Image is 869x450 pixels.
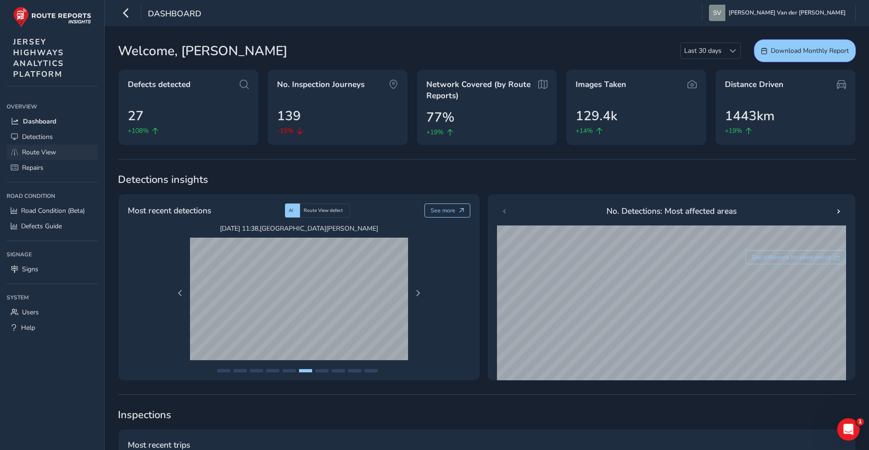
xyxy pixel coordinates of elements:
a: Defects Guide [7,218,98,234]
a: Help [7,320,98,335]
span: Route View defect [304,207,343,214]
span: Users [22,308,39,317]
span: Dashboard [23,117,56,126]
span: [PERSON_NAME] Van der [PERSON_NAME] [729,5,846,21]
button: Page 10 [365,369,378,372]
span: Defects detected [128,79,190,90]
span: See difference for same period [752,254,831,261]
span: [DATE] 11:38 , [GEOGRAPHIC_DATA][PERSON_NAME] [190,224,408,233]
div: Road Condition [7,189,98,203]
span: Dashboard [148,8,201,21]
span: JERSEY HIGHWAYS ANALYTICS PLATFORM [13,36,64,80]
span: Inspections [118,408,856,422]
span: Signs [22,265,38,274]
a: Route View [7,145,98,160]
img: rr logo [13,7,91,28]
button: Page 9 [348,369,361,372]
button: Page 4 [266,369,279,372]
span: See more [431,207,455,214]
iframe: Intercom live chat [837,418,860,441]
button: Page 8 [332,369,345,372]
button: Download Monthly Report [754,39,856,62]
span: No. Detections: Most affected areas [606,205,737,217]
button: Page 3 [250,369,263,372]
div: Route View defect [300,203,350,218]
span: +19% [725,126,742,136]
span: Defects Guide [21,222,62,231]
button: Page 7 [315,369,329,372]
button: Page 2 [234,369,247,372]
a: Dashboard [7,114,98,129]
span: 129.4k [576,106,617,126]
span: Route View [22,148,56,157]
span: +19% [426,127,444,137]
button: See more [424,203,471,218]
span: AI [289,207,293,214]
span: Network Covered (by Route Reports) [426,79,535,101]
span: Images Taken [576,79,626,90]
span: +14% [576,126,593,136]
div: System [7,290,98,305]
span: 27 [128,106,144,126]
div: Signage [7,247,98,261]
a: Users [7,305,98,320]
span: 77% [426,108,454,127]
div: AI [285,203,300,218]
span: Welcome, [PERSON_NAME] [118,41,287,61]
span: -15% [277,126,293,136]
span: Road Condition (Beta) [21,206,85,215]
div: Overview [7,100,98,114]
span: 139 [277,106,301,126]
span: Last 30 days [681,43,725,58]
a: Signs [7,261,98,277]
button: Page 6 [299,369,312,372]
span: Repairs [22,163,44,172]
span: Distance Driven [725,79,783,90]
span: Most recent detections [128,204,211,217]
span: +108% [128,126,149,136]
button: See difference for same period [745,250,847,264]
button: Previous Page [174,287,187,300]
span: Download Monthly Report [771,46,849,55]
button: Page 5 [283,369,296,372]
button: Next Page [411,287,424,300]
span: Help [21,323,35,332]
span: 1 [856,418,864,426]
a: Detections [7,129,98,145]
span: Detections insights [118,173,856,187]
button: Page 1 [217,369,230,372]
span: 1443km [725,106,774,126]
span: No. Inspection Journeys [277,79,365,90]
a: Repairs [7,160,98,175]
img: diamond-layout [709,5,725,21]
span: Detections [22,132,53,141]
button: [PERSON_NAME] Van der [PERSON_NAME] [709,5,849,21]
a: Road Condition (Beta) [7,203,98,218]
